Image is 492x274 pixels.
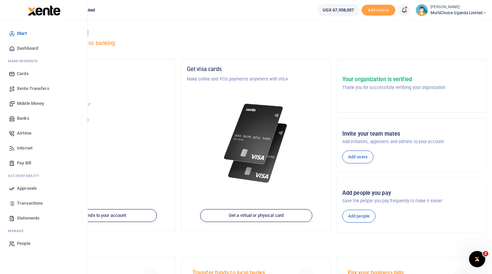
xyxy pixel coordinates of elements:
[323,7,354,14] span: UGX 67,958,007
[342,84,445,91] p: Thank you for successfully verifying your organization
[5,41,82,56] a: Dashboard
[45,209,157,222] a: Add funds to your account
[362,7,395,12] a: Add money
[342,76,445,83] h5: Your organization is verified
[17,130,31,137] span: Airtime
[5,226,82,236] li: M
[5,211,82,226] a: Statements
[483,251,488,256] span: 2
[5,96,82,111] a: Mobile Money
[17,160,31,166] span: Pay Bill
[342,138,481,145] p: Add initiators, approvers and admins to your account
[17,240,30,247] span: People
[17,185,37,192] span: Approvals
[31,125,170,132] h5: UGX 68,956,807
[416,4,487,16] a: profile-user [PERSON_NAME] MultiChoice Uganda Limited
[11,228,24,233] span: anage
[17,70,29,77] span: Cards
[5,111,82,126] a: Banks
[222,99,291,188] img: xente-_physical_cards.png
[5,56,82,66] li: M
[5,126,82,141] a: Airtime
[342,210,375,223] a: Add people
[13,173,39,178] span: countability
[17,200,43,207] span: Transactions
[362,5,395,16] li: Toup your wallet
[5,236,82,251] a: People
[342,190,481,197] h5: Add people you pay
[27,7,60,13] a: logo-small logo-large logo-large
[11,59,38,64] span: ake Payments
[342,198,481,204] p: Save the people you pay frequently to make it easier
[5,196,82,211] a: Transactions
[17,45,38,52] span: Dashboard
[17,115,29,122] span: Banks
[26,29,487,37] h4: Hello [PERSON_NAME]
[17,100,44,107] span: Mobile Money
[31,76,170,83] p: MultiChoice Uganda Limited
[430,4,487,10] small: [PERSON_NAME]
[416,4,428,16] img: profile-user
[17,85,49,92] span: Xente Transfers
[26,40,487,47] h5: Welcome to better business banking
[318,4,359,16] a: UGX 67,958,007
[5,170,82,181] li: Ac
[5,66,82,81] a: Cards
[5,26,82,41] a: Start
[5,181,82,196] a: Approvals
[17,145,32,152] span: Internet
[315,4,362,16] li: Wallet ballance
[5,156,82,170] a: Pay Bill
[342,151,373,163] a: Add users
[26,241,487,248] h4: Make a transaction
[28,5,60,16] img: logo-large
[187,76,325,83] p: Make online and POS payments anywhere with VISA
[469,251,485,267] iframe: Intercom live chat
[342,131,481,137] h5: Invite your team mates
[31,117,170,124] p: Your current account balance
[17,215,40,222] span: Statements
[31,102,170,109] p: MultiChoice Uganda Limited
[31,66,170,73] h5: Organization
[187,66,325,73] h5: Get visa cards
[17,30,27,37] span: Start
[430,10,487,16] span: MultiChoice Uganda Limited
[200,209,312,222] a: Get a virtual or physical card
[362,5,395,16] span: Add money
[31,92,170,99] h5: Account
[5,81,82,96] a: Xente Transfers
[5,141,82,156] a: Internet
